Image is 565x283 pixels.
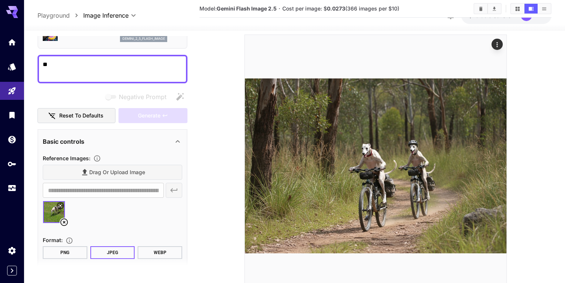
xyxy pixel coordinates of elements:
[7,62,16,71] div: Models
[510,3,552,14] div: Show images in grid viewShow images in video viewShow images in list view
[43,155,90,161] span: Reference Images :
[37,11,70,20] a: Playground
[63,237,76,244] button: Choose the file format for the output image.
[7,246,16,255] div: Settings
[474,3,502,14] div: Clear ImagesDownload All
[538,4,551,14] button: Show images in list view
[469,12,489,19] span: $20.00
[279,4,280,13] p: ·
[282,5,399,12] span: Cost per image: $ (366 images per $10)
[37,11,83,20] nav: breadcrumb
[492,39,503,50] div: Actions
[7,110,16,120] div: Library
[488,4,501,14] button: Download All
[43,237,63,243] span: Format :
[327,5,345,12] b: 0.0273
[90,155,104,162] button: Upload a reference image to guide the result. This is needed for Image-to-Image or Inpainting. Su...
[7,86,16,96] div: Playground
[489,12,515,19] span: credits left
[43,137,84,146] p: Basic controls
[217,5,277,12] b: Gemini Flash Image 2.5
[199,5,277,12] span: Model:
[7,38,16,47] div: Home
[7,159,16,169] div: API Keys
[7,184,16,193] div: Usage
[474,4,487,14] button: Clear Images
[37,108,115,123] button: Reset to defaults
[138,246,182,259] button: WEBP
[43,132,182,151] div: Basic controls
[7,266,17,275] button: Expand sidebar
[90,246,135,259] button: JPEG
[119,92,166,101] span: Negative Prompt
[104,92,172,101] span: Negative prompts are not compatible with the selected model.
[83,11,129,20] span: Image Inference
[7,135,16,144] div: Wallet
[43,246,87,259] button: PNG
[511,4,524,14] button: Show images in grid view
[122,36,165,41] p: gemini_2_5_flash_image
[525,4,538,14] button: Show images in video view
